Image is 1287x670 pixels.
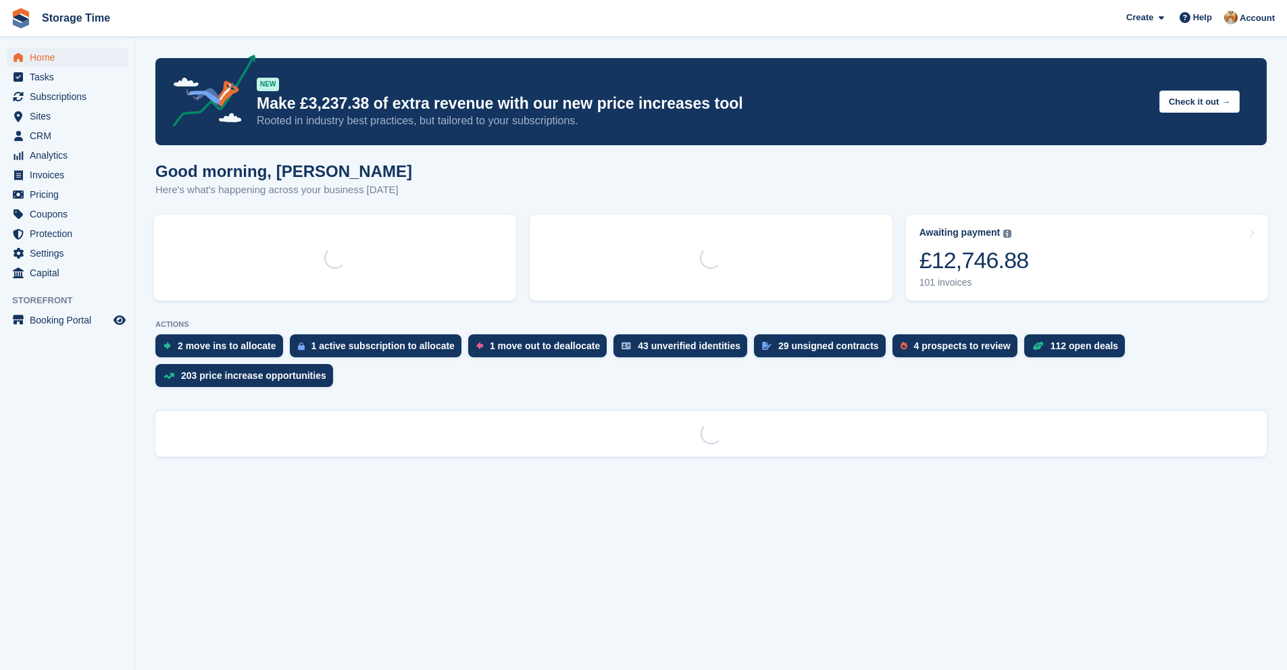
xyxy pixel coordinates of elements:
[30,185,111,204] span: Pricing
[1126,11,1153,24] span: Create
[468,334,613,364] a: 1 move out to deallocate
[7,126,128,145] a: menu
[7,68,128,86] a: menu
[7,205,128,224] a: menu
[778,340,879,351] div: 29 unsigned contracts
[7,185,128,204] a: menu
[919,227,1001,238] div: Awaiting payment
[30,224,111,243] span: Protection
[11,8,31,28] img: stora-icon-8386f47178a22dfd0bd8f6a31ec36ba5ce8667c1dd55bd0f319d3a0aa187defe.svg
[919,247,1029,274] div: £12,746.88
[7,224,128,243] a: menu
[30,107,111,126] span: Sites
[257,94,1149,113] p: Make £3,237.38 of extra revenue with our new price increases tool
[7,87,128,106] a: menu
[36,7,116,29] a: Storage Time
[1193,11,1212,24] span: Help
[30,311,111,330] span: Booking Portal
[163,342,171,350] img: move_ins_to_allocate_icon-fdf77a2bb77ea45bf5b3d319d69a93e2d87916cf1d5bf7949dd705db3b84f3ca.svg
[155,162,412,180] h1: Good morning, [PERSON_NAME]
[1240,11,1275,25] span: Account
[161,55,256,132] img: price-adjustments-announcement-icon-8257ccfd72463d97f412b2fc003d46551f7dbcb40ab6d574587a9cd5c0d94...
[155,182,412,198] p: Here's what's happening across your business [DATE]
[919,277,1029,288] div: 101 invoices
[181,370,326,381] div: 203 price increase opportunities
[490,340,600,351] div: 1 move out to deallocate
[30,165,111,184] span: Invoices
[638,340,740,351] div: 43 unverified identities
[1003,230,1011,238] img: icon-info-grey-7440780725fd019a000dd9b08b2336e03edf1995a4989e88bcd33f0948082b44.svg
[622,342,631,350] img: verify_identity-adf6edd0f0f0b5bbfe63781bf79b02c33cf7c696d77639b501bdc392416b5a36.svg
[30,244,111,263] span: Settings
[762,342,772,350] img: contract_signature_icon-13c848040528278c33f63329250d36e43548de30e8caae1d1a13099fd9432cc5.svg
[298,342,305,351] img: active_subscription_to_allocate_icon-d502201f5373d7db506a760aba3b589e785aa758c864c3986d89f69b8ff3...
[7,244,128,263] a: menu
[476,342,483,350] img: move_outs_to_deallocate_icon-f764333ba52eb49d3ac5e1228854f67142a1ed5810a6f6cc68b1a99e826820c5.svg
[155,364,340,394] a: 203 price increase opportunities
[1051,340,1118,351] div: 112 open deals
[7,146,128,165] a: menu
[30,87,111,106] span: Subscriptions
[1024,334,1132,364] a: 112 open deals
[178,340,276,351] div: 2 move ins to allocate
[1032,341,1044,351] img: deal-1b604bf984904fb50ccaf53a9ad4b4a5d6e5aea283cecdc64d6e3604feb123c2.svg
[1159,91,1240,113] button: Check it out →
[311,340,455,351] div: 1 active subscription to allocate
[111,312,128,328] a: Preview store
[257,78,279,91] div: NEW
[30,126,111,145] span: CRM
[30,68,111,86] span: Tasks
[12,294,134,307] span: Storefront
[754,334,892,364] a: 29 unsigned contracts
[30,146,111,165] span: Analytics
[7,107,128,126] a: menu
[30,263,111,282] span: Capital
[30,48,111,67] span: Home
[1224,11,1238,24] img: Kizzy Sarwar
[7,48,128,67] a: menu
[901,342,907,350] img: prospect-51fa495bee0391a8d652442698ab0144808aea92771e9ea1ae160a38d050c398.svg
[155,334,290,364] a: 2 move ins to allocate
[7,165,128,184] a: menu
[163,373,174,379] img: price_increase_opportunities-93ffe204e8149a01c8c9dc8f82e8f89637d9d84a8eef4429ea346261dce0b2c0.svg
[906,215,1268,301] a: Awaiting payment £12,746.88 101 invoices
[290,334,468,364] a: 1 active subscription to allocate
[7,263,128,282] a: menu
[155,320,1267,329] p: ACTIONS
[7,311,128,330] a: menu
[30,205,111,224] span: Coupons
[892,334,1024,364] a: 4 prospects to review
[914,340,1011,351] div: 4 prospects to review
[257,113,1149,128] p: Rooted in industry best practices, but tailored to your subscriptions.
[613,334,754,364] a: 43 unverified identities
